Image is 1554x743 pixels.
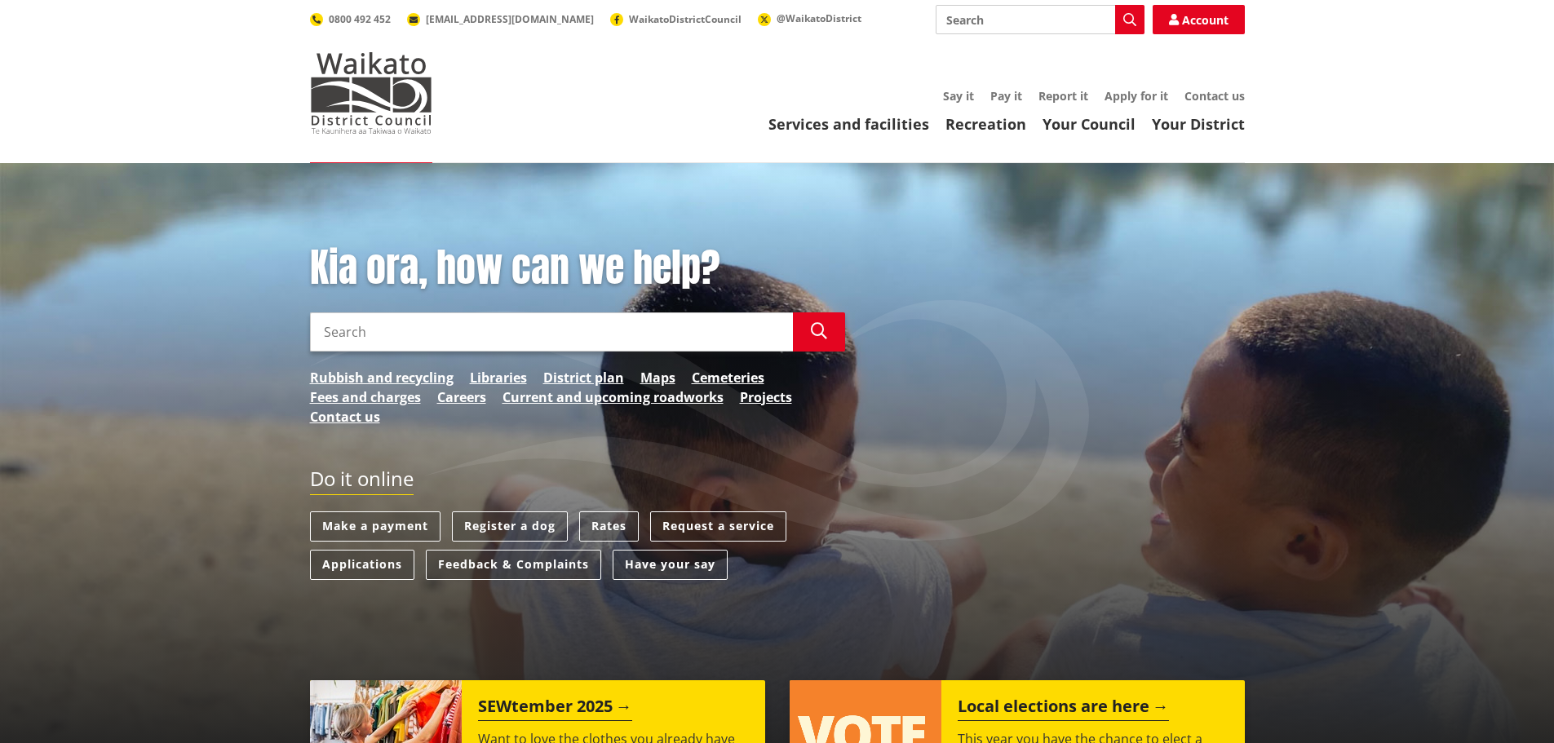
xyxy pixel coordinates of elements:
a: Pay it [990,88,1022,104]
a: Maps [640,368,675,387]
input: Search input [310,312,793,352]
a: Your District [1152,114,1245,134]
span: WaikatoDistrictCouncil [629,12,742,26]
a: Account [1153,5,1245,34]
a: WaikatoDistrictCouncil [610,12,742,26]
a: Make a payment [310,511,441,542]
a: Say it [943,88,974,104]
a: Report it [1038,88,1088,104]
span: [EMAIL_ADDRESS][DOMAIN_NAME] [426,12,594,26]
h2: Do it online [310,467,414,496]
a: Services and facilities [768,114,929,134]
a: Recreation [945,114,1026,134]
a: Contact us [310,407,380,427]
a: 0800 492 452 [310,12,391,26]
a: Libraries [470,368,527,387]
img: Waikato District Council - Te Kaunihera aa Takiwaa o Waikato [310,52,432,134]
a: Current and upcoming roadworks [503,387,724,407]
a: Cemeteries [692,368,764,387]
a: Feedback & Complaints [426,550,601,580]
a: Careers [437,387,486,407]
a: Request a service [650,511,786,542]
a: Have your say [613,550,728,580]
a: District plan [543,368,624,387]
a: @WaikatoDistrict [758,11,861,25]
h1: Kia ora, how can we help? [310,245,845,292]
a: Register a dog [452,511,568,542]
input: Search input [936,5,1144,34]
a: Fees and charges [310,387,421,407]
a: Your Council [1043,114,1136,134]
a: [EMAIL_ADDRESS][DOMAIN_NAME] [407,12,594,26]
span: 0800 492 452 [329,12,391,26]
a: Apply for it [1105,88,1168,104]
a: Projects [740,387,792,407]
h2: Local elections are here [958,697,1169,721]
h2: SEWtember 2025 [478,697,632,721]
a: Applications [310,550,414,580]
a: Rates [579,511,639,542]
span: @WaikatoDistrict [777,11,861,25]
a: Rubbish and recycling [310,368,454,387]
a: Contact us [1184,88,1245,104]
